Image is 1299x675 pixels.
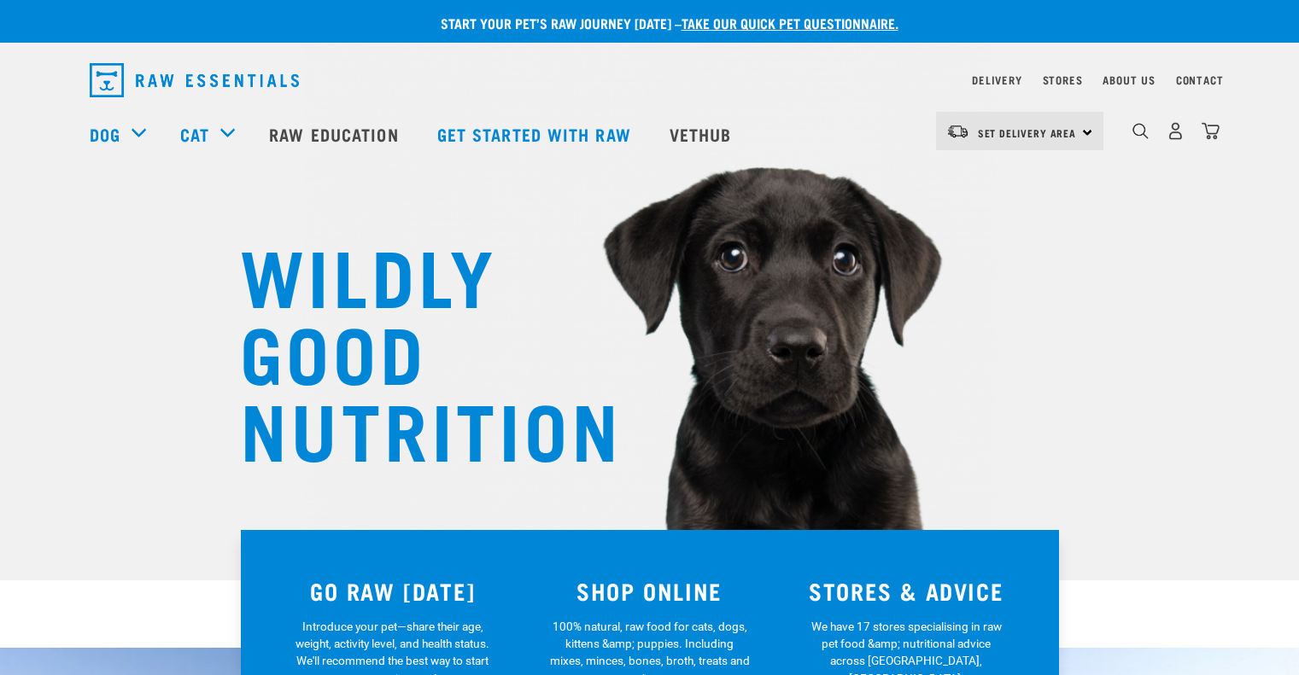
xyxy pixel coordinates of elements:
h3: GO RAW [DATE] [275,578,512,604]
a: Stores [1043,77,1083,83]
a: Cat [180,121,209,147]
span: Set Delivery Area [978,130,1077,136]
img: home-icon@2x.png [1202,122,1220,140]
img: van-moving.png [946,124,969,139]
a: Vethub [652,100,753,168]
img: Raw Essentials Logo [90,63,299,97]
nav: dropdown navigation [76,56,1224,104]
img: user.png [1167,122,1185,140]
a: Dog [90,121,120,147]
a: About Us [1103,77,1155,83]
a: Get started with Raw [420,100,652,168]
a: take our quick pet questionnaire. [682,19,898,26]
a: Contact [1176,77,1224,83]
h1: WILDLY GOOD NUTRITION [240,235,582,465]
h3: STORES & ADVICE [788,578,1025,604]
h3: SHOP ONLINE [531,578,768,604]
img: home-icon-1@2x.png [1132,123,1149,139]
a: Raw Education [252,100,419,168]
a: Delivery [972,77,1021,83]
